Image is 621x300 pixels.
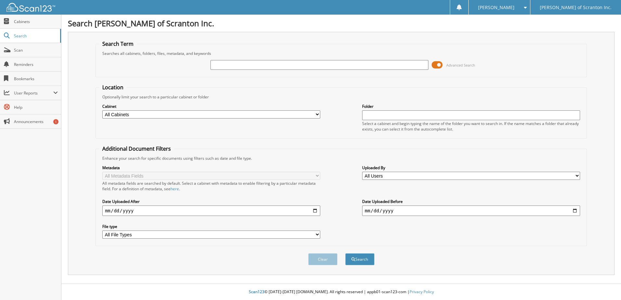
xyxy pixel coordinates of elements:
[362,165,580,170] label: Uploaded By
[14,90,53,96] span: User Reports
[446,63,475,68] span: Advanced Search
[362,104,580,109] label: Folder
[14,19,58,24] span: Cabinets
[362,206,580,216] input: end
[99,94,583,100] div: Optionally limit your search to a particular cabinet or folder
[14,33,57,39] span: Search
[53,119,58,124] div: 1
[102,165,320,170] label: Metadata
[102,206,320,216] input: start
[540,6,612,9] span: [PERSON_NAME] of Scranton Inc.
[478,6,514,9] span: [PERSON_NAME]
[14,119,58,124] span: Announcements
[249,289,264,294] span: Scan123
[362,121,580,132] div: Select a cabinet and begin typing the name of the folder you want to search in. If the name match...
[14,62,58,67] span: Reminders
[99,145,174,152] legend: Additional Document Filters
[102,224,320,229] label: File type
[99,84,127,91] legend: Location
[99,51,583,56] div: Searches all cabinets, folders, files, metadata, and keywords
[171,186,179,192] a: here
[14,76,58,81] span: Bookmarks
[6,3,55,12] img: scan123-logo-white.svg
[61,284,621,300] div: © [DATE]-[DATE] [DOMAIN_NAME]. All rights reserved | appb01-scan123-com |
[14,47,58,53] span: Scan
[99,156,583,161] div: Enhance your search for specific documents using filters such as date and file type.
[102,104,320,109] label: Cabinet
[14,105,58,110] span: Help
[362,199,580,204] label: Date Uploaded Before
[68,18,615,29] h1: Search [PERSON_NAME] of Scranton Inc.
[102,181,320,192] div: All metadata fields are searched by default. Select a cabinet with metadata to enable filtering b...
[99,40,137,47] legend: Search Term
[308,253,337,265] button: Clear
[345,253,374,265] button: Search
[102,199,320,204] label: Date Uploaded After
[410,289,434,294] a: Privacy Policy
